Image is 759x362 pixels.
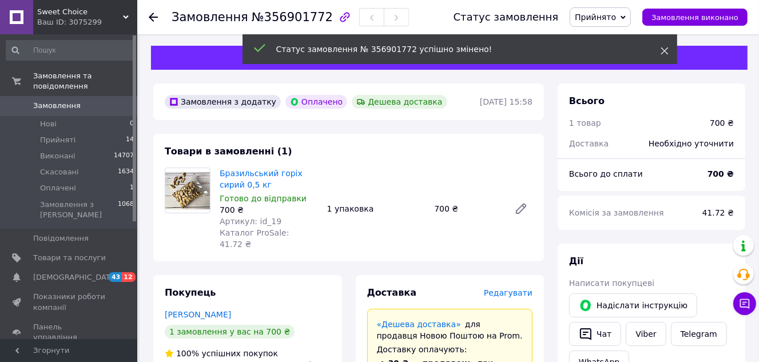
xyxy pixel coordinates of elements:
span: Замовлення [33,101,81,111]
a: Viber [626,322,666,346]
span: 1 товар [569,118,601,128]
button: Чат [569,322,621,346]
span: Покупець [165,287,216,298]
span: Редагувати [484,288,533,297]
a: Редагувати [510,197,533,220]
img: Бразильський горіх сирий 0,5 кг [165,172,210,209]
span: 1634 [118,167,134,177]
span: Всього до сплати [569,169,643,178]
div: Повернутися назад [149,11,158,23]
button: Чат з покупцем [733,292,756,315]
span: Всього [569,96,605,106]
span: Панель управління [33,322,106,343]
span: Доставка [367,287,417,298]
div: Статус замовлення № 356901772 успішно змінено! [276,43,632,55]
span: 14707 [114,151,134,161]
span: Оплачені [40,183,76,193]
span: 41.72 ₴ [702,208,734,217]
span: Комісія за замовлення [569,208,664,217]
div: 700 ₴ [430,201,505,217]
span: Повідомлення [33,233,89,244]
button: Замовлення виконано [642,9,748,26]
a: Telegram [671,322,727,346]
div: для продавця Новою Поштою на Prom. [377,319,523,341]
b: 700 ₴ [708,169,734,178]
div: Ваш ID: 3075299 [37,17,137,27]
span: 1068 [118,200,134,220]
span: Замовлення та повідомлення [33,71,137,92]
span: Нові [40,119,57,129]
span: Прийняті [40,135,75,145]
span: Замовлення [172,10,248,24]
input: Пошук [6,40,135,61]
span: Дії [569,256,583,266]
span: Товари та послуги [33,253,106,263]
span: Замовлення виконано [651,13,738,22]
div: 1 упаковка [323,201,430,217]
span: Товари в замовленні (1) [165,146,292,157]
div: Оплачено [285,95,347,109]
time: [DATE] 15:58 [480,97,533,106]
div: 1 замовлення у вас на 700 ₴ [165,325,295,339]
span: №356901772 [252,10,333,24]
span: 12 [122,272,135,282]
span: Написати покупцеві [569,279,654,288]
span: Каталог ProSale: 41.72 ₴ [220,228,289,249]
span: Sweet Choice [37,7,123,17]
span: Доставка [569,139,609,148]
div: Необхідно уточнити [642,131,741,156]
span: 14 [126,135,134,145]
span: Прийнято [575,13,616,22]
span: Готово до відправки [220,194,307,203]
span: 43 [109,272,122,282]
div: Статус замовлення [454,11,559,23]
div: Доставку оплачують: [377,344,523,355]
span: Артикул: id_19 [220,217,281,226]
a: «Дешева доставка» [377,320,461,329]
div: успішних покупок [165,348,278,359]
span: Показники роботи компанії [33,292,106,312]
span: [DEMOGRAPHIC_DATA] [33,272,118,283]
span: Скасовані [40,167,79,177]
a: [PERSON_NAME] [165,310,231,319]
span: 0 [130,119,134,129]
button: Надіслати інструкцію [569,293,697,317]
a: Бразильський горіх сирий 0,5 кг [220,169,303,189]
div: Дешева доставка [352,95,447,109]
div: Замовлення з додатку [165,95,281,109]
span: 100% [176,349,199,358]
span: Виконані [40,151,75,161]
span: 1 [130,183,134,193]
div: 700 ₴ [710,117,734,129]
span: Замовлення з [PERSON_NAME] [40,200,118,220]
div: 700 ₴ [220,204,318,216]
